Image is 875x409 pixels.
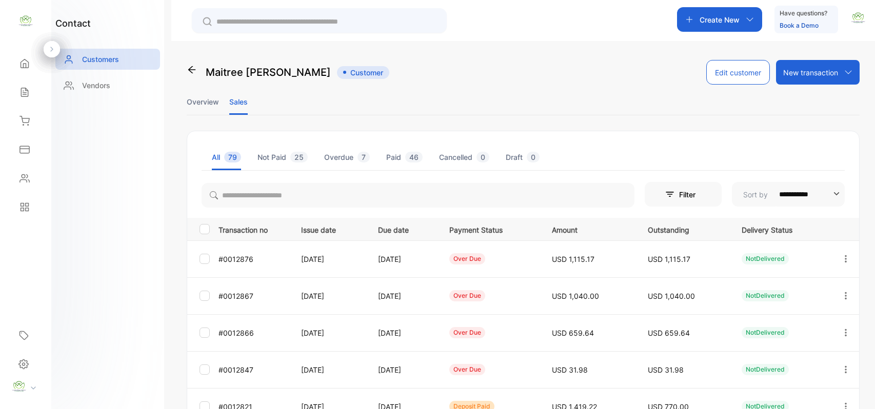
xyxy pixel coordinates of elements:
[324,144,370,170] li: Overdue
[55,75,160,96] a: Vendors
[218,364,288,375] p: #0012847
[218,254,288,264] p: #0012876
[449,290,485,301] div: over due
[742,253,789,264] div: NotDelivered
[301,364,357,375] p: [DATE]
[18,13,33,29] img: logo
[301,291,357,301] p: [DATE]
[850,10,866,26] img: avatar
[301,328,357,338] p: [DATE]
[780,22,819,29] a: Book a Demo
[224,152,241,162] span: 79
[449,364,485,375] div: over due
[832,366,875,409] iframe: LiveChat chat widget
[449,253,485,264] div: over due
[742,327,789,338] div: NotDelivered
[552,292,599,300] span: USD 1,040.00
[552,365,588,374] span: USD 31.98
[337,66,389,79] span: Customer
[257,144,308,170] li: Not Paid
[378,254,428,264] p: [DATE]
[743,189,768,200] p: Sort by
[212,144,241,170] li: All
[700,14,740,25] p: Create New
[706,60,770,85] button: Edit customer
[218,328,288,338] p: #0012866
[218,291,288,301] p: #0012867
[378,291,428,301] p: [DATE]
[378,364,428,375] p: [DATE]
[677,7,762,32] button: Create New
[55,49,160,70] a: Customers
[449,222,531,235] p: Payment Status
[783,67,838,78] p: New transaction
[527,152,540,162] span: 0
[405,152,423,162] span: 46
[439,144,489,170] li: Cancelled
[742,364,789,375] div: NotDelivered
[301,222,357,235] p: Issue date
[82,80,110,91] p: Vendors
[780,8,827,18] p: Have questions?
[206,65,331,80] p: Maitree [PERSON_NAME]
[732,182,845,207] button: Sort by
[290,152,308,162] span: 25
[850,7,866,32] button: avatar
[648,329,690,337] span: USD 659.64
[82,54,119,65] p: Customers
[378,328,428,338] p: [DATE]
[229,89,248,115] li: Sales
[506,144,540,170] li: Draft
[648,255,690,263] span: USD 1,115.17
[55,16,91,30] h1: contact
[476,152,489,162] span: 0
[378,222,428,235] p: Due date
[552,329,594,337] span: USD 659.64
[301,254,357,264] p: [DATE]
[648,222,721,235] p: Outstanding
[742,290,789,301] div: NotDelivered
[187,89,219,115] li: Overview
[11,379,27,394] img: profile
[648,365,684,374] span: USD 31.98
[357,152,370,162] span: 7
[552,255,594,263] span: USD 1,115.17
[742,222,820,235] p: Delivery Status
[218,222,288,235] p: Transaction no
[552,222,627,235] p: Amount
[386,144,423,170] li: Paid
[648,292,695,300] span: USD 1,040.00
[449,327,485,338] div: over due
